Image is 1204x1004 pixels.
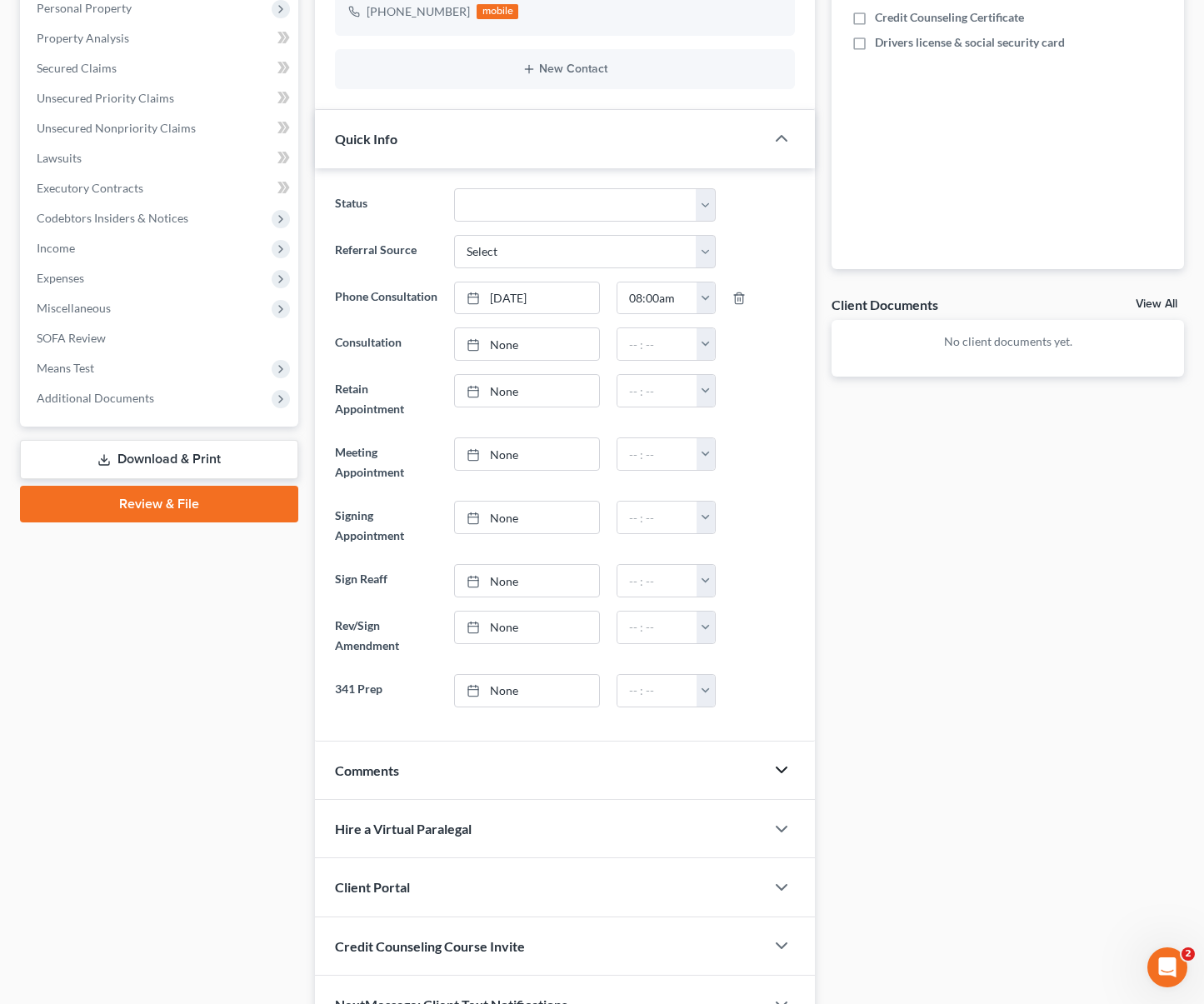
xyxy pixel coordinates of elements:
button: New Contact [348,62,782,76]
label: Meeting Appointment [327,437,446,487]
a: SOFA Review [23,323,298,353]
a: Secured Claims [23,53,298,83]
a: None [455,438,599,470]
a: None [455,375,599,407]
a: Property Analysis [23,23,298,53]
span: Comments [335,762,399,778]
label: Phone Consultation [327,282,446,315]
span: Drivers license & social security card [875,34,1065,51]
a: None [455,328,599,360]
a: None [455,612,599,643]
a: Unsecured Priority Claims [23,83,298,113]
span: Expenses [37,271,84,285]
p: No client documents yet. [845,333,1171,350]
span: 2 [1182,947,1195,961]
label: Signing Appointment [327,501,446,551]
input: -- : -- [617,438,697,470]
label: Status [327,188,446,222]
span: Means Test [37,361,94,375]
a: [DATE] [455,282,599,314]
input: -- : -- [617,502,697,533]
a: View All [1136,298,1177,310]
span: Credit Counseling Certificate [875,9,1024,26]
span: Codebtors Insiders & Notices [37,211,188,225]
label: Retain Appointment [327,374,446,424]
span: Client Portal [335,879,410,895]
a: Executory Contracts [23,173,298,203]
iframe: Intercom live chat [1147,947,1187,987]
a: Download & Print [20,440,298,479]
label: Sign Reaff [327,564,446,597]
div: [PHONE_NUMBER] [367,3,470,20]
a: None [455,502,599,533]
div: mobile [477,4,518,19]
label: 341 Prep [327,674,446,707]
span: Additional Documents [37,391,154,405]
span: Personal Property [37,1,132,15]
label: Rev/Sign Amendment [327,611,446,661]
span: Unsecured Nonpriority Claims [37,121,196,135]
span: Unsecured Priority Claims [37,91,174,105]
span: Hire a Virtual Paralegal [335,821,472,837]
span: Income [37,241,75,255]
a: Lawsuits [23,143,298,173]
a: None [455,565,599,597]
label: Referral Source [327,235,446,268]
a: Unsecured Nonpriority Claims [23,113,298,143]
span: Credit Counseling Course Invite [335,938,525,954]
input: -- : -- [617,675,697,707]
span: Property Analysis [37,31,129,45]
input: -- : -- [617,612,697,643]
a: Review & File [20,486,298,522]
input: -- : -- [617,565,697,597]
div: Client Documents [832,296,938,313]
a: None [455,675,599,707]
span: Executory Contracts [37,181,143,195]
span: Lawsuits [37,151,82,165]
input: -- : -- [617,282,697,314]
label: Consultation [327,327,446,361]
span: Quick Info [335,131,397,147]
span: Miscellaneous [37,301,111,315]
span: Secured Claims [37,61,117,75]
input: -- : -- [617,375,697,407]
span: SOFA Review [37,331,106,345]
input: -- : -- [617,328,697,360]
